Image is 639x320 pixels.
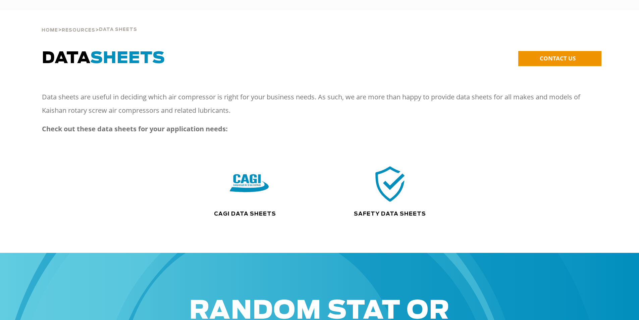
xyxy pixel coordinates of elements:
a: Resources [62,27,95,33]
a: Home [42,27,58,33]
span: Resources [62,28,95,33]
div: safety icon [325,164,455,203]
span: Home [42,28,58,33]
div: > > [42,10,137,36]
a: CONTACT US [518,51,601,66]
div: CAGI [179,164,320,203]
strong: Check out these data sheets for your application needs: [42,124,228,133]
a: CAGI Data Sheets [214,211,276,217]
p: Data sheets are useful in deciding which air compressor is right for your business needs. As such... [42,90,585,117]
span: DATA [42,50,165,66]
img: CAGI [230,164,269,203]
span: Data Sheets [99,28,137,32]
img: safety icon [371,164,410,203]
span: CONTACT US [540,54,576,62]
span: SHEETS [90,50,165,66]
a: Safety Data Sheets [354,211,426,217]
